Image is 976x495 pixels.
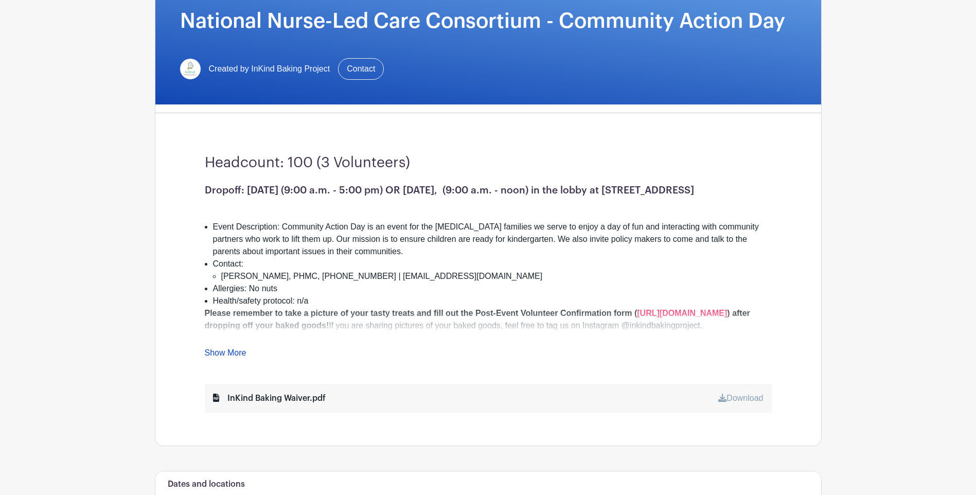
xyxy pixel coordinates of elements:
[213,282,772,295] li: Allergies: No nuts
[213,258,772,282] li: Contact:
[213,221,772,258] li: Event Description: Community Action Day is an event for the [MEDICAL_DATA] families we serve to e...
[718,394,763,402] a: Download
[205,154,772,172] h3: Headcount: 100 (3 Volunteers)
[213,392,326,404] div: InKind Baking Waiver.pdf
[205,348,246,361] a: Show More
[338,58,384,80] a: Contact
[209,63,330,75] span: Created by InKind Baking Project
[180,59,201,79] img: InKind-Logo.jpg
[213,295,772,307] li: Health/safety protocol: n/a
[205,309,637,317] strong: Please remember to take a picture of your tasty treats and fill out the Post-Event Volunteer Conf...
[637,309,727,317] a: [URL][DOMAIN_NAME]
[205,307,772,332] div: If you are sharing pictures of your baked goods, feel free to tag us on Instagram @inkindbakingpr...
[205,184,772,196] h1: Dropoff: [DATE] (9:00 a.m. - 5:00 pm) OR [DATE], (9:00 a.m. - noon) in the lobby at [STREET_ADDRESS]
[168,480,245,489] h6: Dates and locations
[205,309,750,330] strong: ) after dropping off your baked goods!
[180,9,796,33] h1: National Nurse-Led Care Consortium - Community Action Day
[221,270,772,282] li: [PERSON_NAME], PHMC, [PHONE_NUMBER] | [EMAIL_ADDRESS][DOMAIN_NAME]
